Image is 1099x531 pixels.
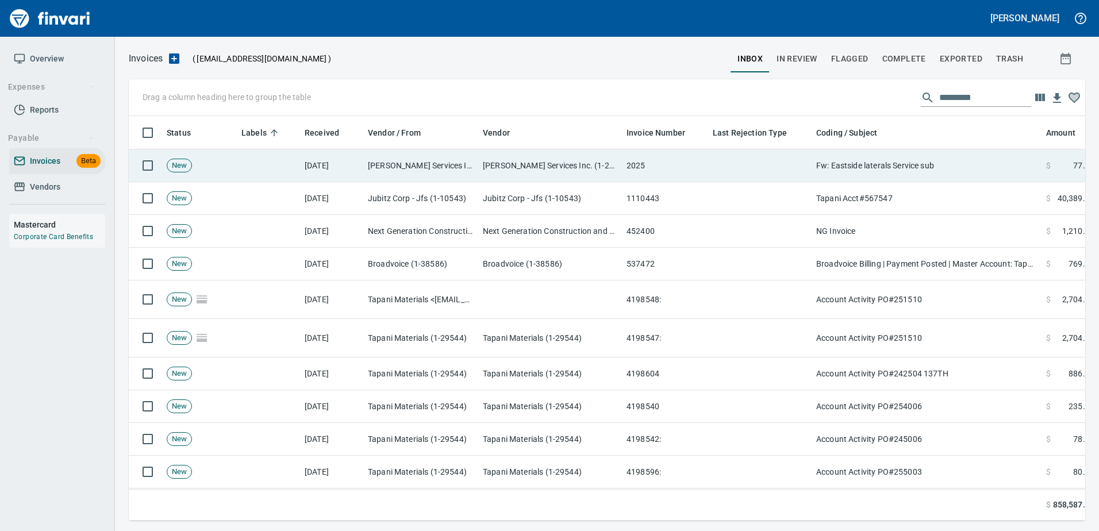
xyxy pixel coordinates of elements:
span: Labels [241,126,267,140]
span: $ [1046,332,1051,344]
td: Account Activity PO#242504 137TH [812,357,1042,390]
span: Status [167,126,206,140]
button: Choose columns to display [1031,89,1048,106]
span: Vendors [30,180,60,194]
td: Broadvoice (1-38586) [363,248,478,280]
td: NG Invoice [812,215,1042,248]
td: [DATE] [300,280,363,319]
span: $ [1046,433,1051,445]
td: Tapani Materials (1-29544) [478,319,622,357]
span: Vendor / From [368,126,436,140]
td: 4198547: [622,319,708,357]
td: Account Activity PO#251510 [812,319,1042,357]
span: 78.40 [1073,433,1094,445]
td: 4198548: [622,280,708,319]
p: Drag a column heading here to group the table [143,91,311,103]
td: Next Generation Construction and Environmental LLC DBA NG (1-39954) [478,215,622,248]
td: Account Activity PO#254006 [812,390,1042,423]
span: $ [1046,294,1051,305]
span: New [167,226,191,237]
span: In Review [777,52,817,66]
td: 452400 [622,215,708,248]
span: 886.40 [1069,368,1094,379]
span: Vendor [483,126,525,140]
td: Next Generation Construction and Environmental LLC DBA NG (1-39954) [363,215,478,248]
span: Vendor [483,126,510,140]
span: New [167,294,191,305]
td: Tapani Materials (1-29544) [363,319,478,357]
td: Fw: Eastside laterals Service sub [812,149,1042,182]
span: Pages Split [192,294,212,303]
td: Tapani Materials (1-29544) [363,390,478,423]
span: $ [1046,258,1051,270]
span: Last Rejection Type [713,126,787,140]
p: Invoices [129,52,163,66]
a: InvoicesBeta [9,148,105,174]
span: Vendor / From [368,126,421,140]
span: Invoice Number [627,126,685,140]
button: Download Table [1048,90,1066,107]
button: [PERSON_NAME] [987,9,1062,27]
span: 858,587.65 [1053,499,1094,511]
span: New [167,333,191,344]
span: Overview [30,52,64,66]
td: Jubitz Corp - Jfs (1-10543) [478,182,622,215]
span: Amount [1046,126,1075,140]
td: 4198542: [622,423,708,456]
img: Finvari [7,5,93,32]
button: Payable [3,128,99,149]
td: 537472 [622,248,708,280]
td: Account Activity PO#255003 [812,456,1042,488]
span: Expenses [8,80,95,94]
span: $ [1046,401,1051,412]
td: Tapani Materials (1-29544) [478,357,622,390]
td: 4198540 [622,390,708,423]
a: Reports [9,97,105,123]
span: $ [1046,466,1051,478]
span: New [167,259,191,270]
span: 40,389.70 [1058,193,1094,204]
td: Tapani Materials (1-29544) [363,423,478,456]
span: Amount [1046,126,1090,140]
span: 769.70 [1069,258,1094,270]
h5: [PERSON_NAME] [990,12,1059,24]
td: Tapani Materials (1-29544) [478,390,622,423]
span: New [167,401,191,412]
td: [PERSON_NAME] Services Inc. (1-24401) [478,149,622,182]
td: 4198604 [622,357,708,390]
span: New [167,368,191,379]
span: trash [996,52,1023,66]
td: Account Activity PO#251510 [812,280,1042,319]
td: [PERSON_NAME] Services Inc. (1-24401) [363,149,478,182]
button: Upload an Invoice [163,52,186,66]
span: $ [1046,225,1051,237]
span: Last Rejection Type [713,126,802,140]
span: 80.00 [1073,466,1094,478]
h6: Mastercard [14,218,105,231]
td: Jubitz Corp - Jfs (1-10543) [363,182,478,215]
span: Received [305,126,339,140]
span: 1,210.00 [1062,225,1094,237]
td: [DATE] [300,182,363,215]
span: New [167,160,191,171]
a: Corporate Card Benefits [14,233,93,241]
span: $ [1046,160,1051,171]
td: 4198596: [622,456,708,488]
span: New [167,467,191,478]
td: Broadvoice (1-38586) [478,248,622,280]
td: Tapani Materials (1-29544) [363,357,478,390]
td: Tapani Materials (1-29544) [478,423,622,456]
td: [DATE] [300,215,363,248]
span: 2,704.80 [1062,332,1094,344]
span: Exported [940,52,982,66]
td: 2025 [622,149,708,182]
button: Expenses [3,76,99,98]
span: 2,704.80 [1062,294,1094,305]
span: Coding / Subject [816,126,892,140]
td: [DATE] [300,149,363,182]
td: Tapani Materials <[EMAIL_ADDRESS][DOMAIN_NAME]> [363,280,478,319]
button: Show invoices within a particular date range [1048,48,1085,69]
td: [DATE] [300,456,363,488]
span: New [167,193,191,204]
